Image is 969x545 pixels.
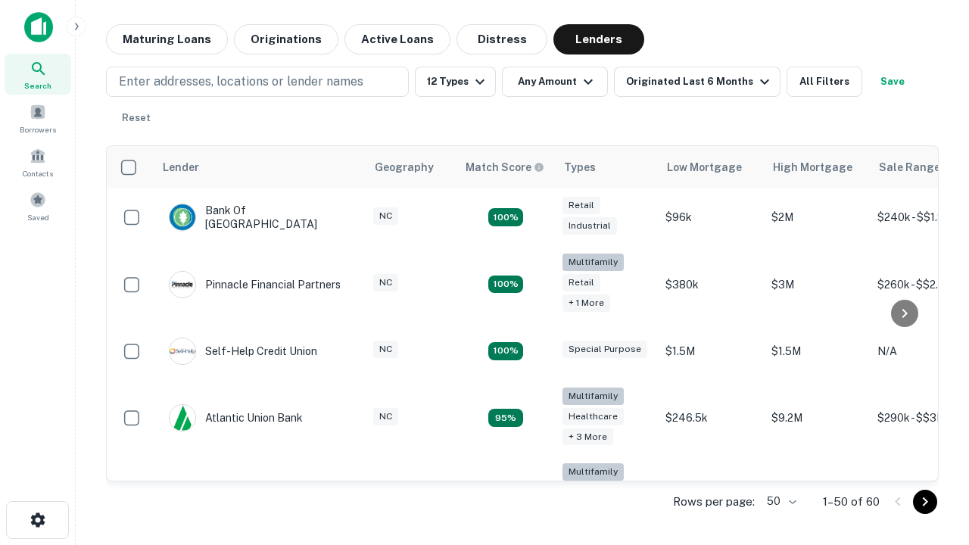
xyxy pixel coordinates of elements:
div: NC [373,207,398,225]
button: Reset [112,103,160,133]
div: The Fidelity Bank [169,481,291,508]
button: 12 Types [415,67,496,97]
img: picture [170,204,195,230]
div: Matching Properties: 17, hasApolloMatch: undefined [488,276,523,294]
th: High Mortgage [764,146,870,188]
span: Saved [27,211,49,223]
img: picture [170,338,195,364]
div: Retail [562,274,600,291]
iframe: Chat Widget [893,375,969,448]
p: 1–50 of 60 [823,493,880,511]
div: + 1 more [562,294,610,312]
th: Types [555,146,658,188]
button: Maturing Loans [106,24,228,54]
div: Multifamily [562,254,624,271]
th: Capitalize uses an advanced AI algorithm to match your search with the best lender. The match sco... [456,146,555,188]
a: Search [5,54,71,95]
p: Rows per page: [673,493,755,511]
span: Contacts [23,167,53,179]
th: Low Mortgage [658,146,764,188]
h6: Match Score [466,159,541,176]
td: $3M [764,246,870,322]
div: Atlantic Union Bank [169,404,303,431]
td: $1.5M [658,322,764,380]
div: Capitalize uses an advanced AI algorithm to match your search with the best lender. The match sco... [466,159,544,176]
button: Originations [234,24,338,54]
div: + 3 more [562,428,613,446]
div: Industrial [562,217,617,235]
div: Pinnacle Financial Partners [169,271,341,298]
img: picture [170,272,195,297]
a: Borrowers [5,98,71,139]
span: Search [24,79,51,92]
button: Originated Last 6 Months [614,67,780,97]
button: All Filters [787,67,862,97]
button: Distress [456,24,547,54]
button: Active Loans [344,24,450,54]
div: Healthcare [562,408,624,425]
img: capitalize-icon.png [24,12,53,42]
p: Enter addresses, locations or lender names [119,73,363,91]
div: Multifamily [562,463,624,481]
div: NC [373,274,398,291]
td: $2M [764,188,870,246]
td: $246k [658,456,764,532]
div: NC [373,341,398,358]
div: Low Mortgage [667,158,742,176]
button: Save your search to get updates of matches that match your search criteria. [868,67,917,97]
button: Go to next page [913,490,937,514]
td: $3.2M [764,456,870,532]
span: Borrowers [20,123,56,135]
div: Sale Range [879,158,940,176]
td: $246.5k [658,380,764,456]
div: Retail [562,197,600,214]
div: Lender [163,158,199,176]
div: Matching Properties: 11, hasApolloMatch: undefined [488,342,523,360]
button: Any Amount [502,67,608,97]
a: Saved [5,185,71,226]
td: $380k [658,246,764,322]
img: picture [170,405,195,431]
div: Originated Last 6 Months [626,73,774,91]
div: Types [564,158,596,176]
button: Enter addresses, locations or lender names [106,67,409,97]
div: 50 [761,490,799,512]
div: Matching Properties: 9, hasApolloMatch: undefined [488,409,523,427]
td: $96k [658,188,764,246]
div: Special Purpose [562,341,647,358]
td: $1.5M [764,322,870,380]
div: Multifamily [562,388,624,405]
th: Geography [366,146,456,188]
div: Bank Of [GEOGRAPHIC_DATA] [169,204,351,231]
div: High Mortgage [773,158,852,176]
div: NC [373,408,398,425]
td: $9.2M [764,380,870,456]
div: Geography [375,158,434,176]
div: Matching Properties: 15, hasApolloMatch: undefined [488,208,523,226]
a: Contacts [5,142,71,182]
button: Lenders [553,24,644,54]
th: Lender [154,146,366,188]
div: Self-help Credit Union [169,338,317,365]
